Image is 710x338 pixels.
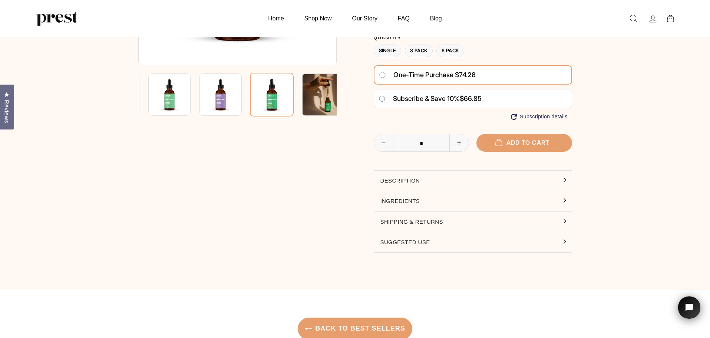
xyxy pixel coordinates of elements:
[379,72,386,78] input: One-time purchase $74.28
[374,35,572,41] label: Quantity
[374,45,402,58] label: Single
[389,11,419,26] a: FAQ
[374,134,469,152] input: quantity
[374,232,572,252] button: Suggested Use
[302,73,344,116] img: CBD HEMP OIL 1 Ingredient
[511,114,567,120] button: Subscription details
[421,11,451,26] a: Blog
[343,11,387,26] a: Our Story
[259,11,293,26] a: Home
[393,95,460,102] span: Subscribe & save 10%
[374,191,572,211] button: Ingredients
[520,114,567,120] span: Subscription details
[374,212,572,232] button: Shipping & Returns
[36,11,77,26] img: PREST ORGANICS
[199,73,242,116] img: CBD HEMP OIL 1 Ingredient
[250,73,294,117] img: CBD HEMP OIL 1 Ingredient
[499,139,549,146] span: Add to cart
[148,73,191,116] img: CBD HEMP OIL 1 Ingredient
[379,96,386,102] input: Subscribe & save 10%$66.85
[449,134,469,151] button: Increase item quantity by one
[295,11,341,26] a: Shop Now
[393,68,476,82] span: One-time purchase $74.28
[374,134,393,151] button: Reduce item quantity by one
[2,100,11,123] span: Reviews
[668,286,710,338] iframe: Tidio Chat
[436,45,464,58] label: 6 Pack
[460,95,482,102] span: $66.85
[374,171,572,191] button: Description
[476,134,572,151] button: Add to cart
[259,11,451,26] ul: Primary
[405,45,433,58] label: 3 Pack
